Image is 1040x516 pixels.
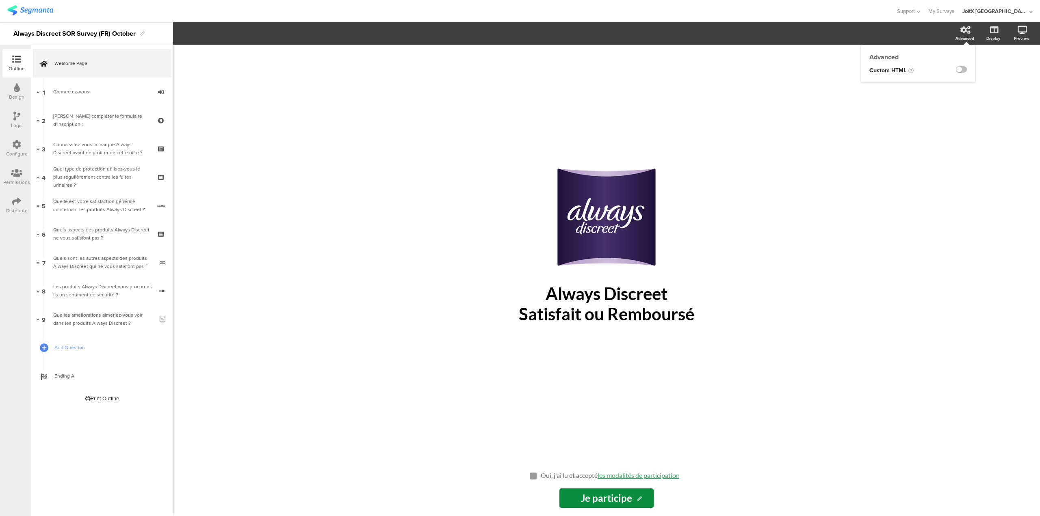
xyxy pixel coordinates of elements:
div: Distribute [6,207,28,214]
p: Always Discreet [456,283,757,304]
div: Quelle est votre satisfaction générale concernant les produits Always Discreet ? [53,197,151,214]
span: Support [897,7,915,15]
div: Advanced [955,35,974,41]
div: Advanced [861,52,975,62]
a: 5 Quelle est votre satisfaction générale concernant les produits Always Discreet ? [33,191,171,220]
span: 6 [42,229,45,238]
div: JoltX [GEOGRAPHIC_DATA] [962,7,1027,15]
p: Oui, j'ai lu et accepté [541,471,680,479]
div: Connaissiez-vous la marque Always Discreet avant de profiter de cette offre ? [53,140,150,157]
span: Ending A [54,372,158,380]
a: 7 Quels sont les autres aspects des produits Always Discreet qui ne vous satisfont pas ? [33,248,171,276]
span: 8 [42,286,45,295]
div: Connectez-vous: [53,88,150,96]
div: Preview [1014,35,1029,41]
img: segmanta logo [7,5,53,15]
span: 7 [42,258,45,267]
a: 1 Connectez-vous: [33,78,171,106]
div: Les produits Always Discreet vous procurent-ils un sentiment de sécurité ? [53,283,153,299]
span: 4 [42,173,45,181]
span: 9 [42,315,45,324]
p: Satisfait ou Remboursé [456,304,757,324]
div: Quelles améliorations aimeriez-vous voir dans les produits Always Discreet ? [53,311,154,327]
input: Start [559,488,654,508]
span: 5 [42,201,45,210]
span: 3 [42,144,45,153]
div: Logic [11,122,23,129]
span: Welcome Page [54,59,158,67]
a: les modalités de participation [598,471,680,479]
a: 3 Connaissiez-vous la marque Always Discreet avant de profiter de cette offre ? [33,134,171,163]
div: Quels sont les autres aspects des produits Always Discreet qui ne vous satisfont pas ? [53,254,154,270]
div: Design [9,93,24,101]
a: 2 [PERSON_NAME] compléter le formulaire d’inscription : [33,106,171,134]
div: Quels aspects des produits Always Discreet ne vous satisfont pas ? [53,226,150,242]
div: Display [986,35,1000,41]
div: Outline [9,65,25,72]
a: 9 Quelles améliorations aimeriez-vous voir dans les produits Always Discreet ? [33,305,171,333]
a: Welcome Page [33,49,171,78]
a: Ending A [33,362,171,390]
div: Permissions [3,179,30,186]
div: Quel type de protection utilisez-vous le plus régulièrement contre les fuites urinaires ? [53,165,150,189]
div: Print Outline [85,395,119,402]
span: 1 [43,87,45,96]
div: Veuillez compléter le formulaire d’inscription : [53,112,150,128]
div: Configure [6,150,28,158]
a: 6 Quels aspects des produits Always Discreet ne vous satisfont pas ? [33,220,171,248]
a: 4 Quel type de protection utilisez-vous le plus régulièrement contre les fuites urinaires ? [33,163,171,191]
span: Add Question [54,343,158,352]
span: 2 [42,116,45,125]
div: Always Discreet SOR Survey (FR) October [13,27,136,40]
span: Custom HTML [869,66,906,75]
a: 8 Les produits Always Discreet vous procurent-ils un sentiment de sécurité ? [33,276,171,305]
